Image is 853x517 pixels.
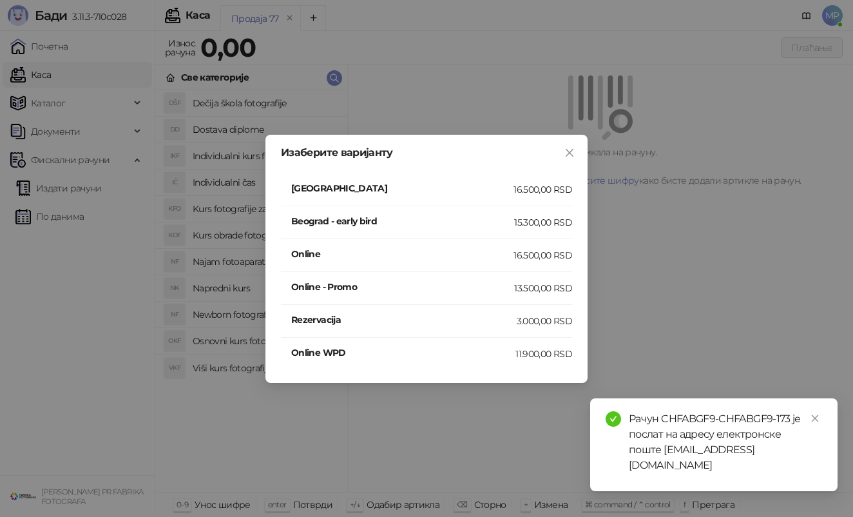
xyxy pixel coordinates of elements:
div: 11.900,00 RSD [515,347,572,361]
h4: Rezervacija [291,313,517,327]
div: Изаберите варијанту [281,148,572,158]
div: 13.500,00 RSD [514,281,572,295]
h4: [GEOGRAPHIC_DATA] [291,181,513,195]
div: 16.500,00 RSD [513,182,572,197]
div: 16.500,00 RSD [513,248,572,262]
div: 3.000,00 RSD [517,314,572,328]
h4: Online WPD [291,346,515,360]
div: 15.300,00 RSD [514,215,572,229]
button: Close [559,142,580,163]
span: close [810,414,819,423]
span: close [564,148,575,158]
span: check-circle [606,411,621,427]
a: Close [808,411,822,425]
h4: Beograd - early bird [291,214,514,228]
span: Close [559,148,580,158]
h4: Online [291,247,513,261]
h4: Online - Promo [291,280,514,294]
div: Рачун CHFABGF9-CHFABGF9-173 је послат на адресу електронске поште [EMAIL_ADDRESS][DOMAIN_NAME] [629,411,822,473]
